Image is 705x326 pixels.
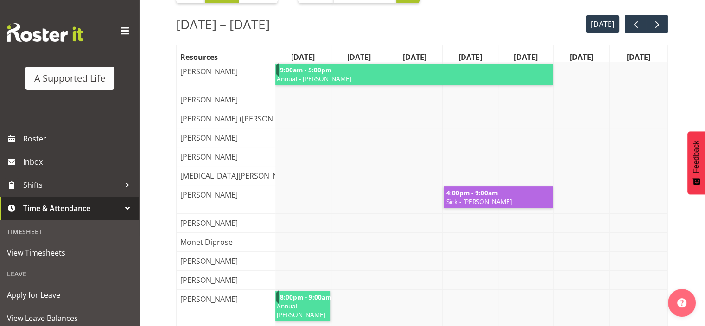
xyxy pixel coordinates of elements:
[178,132,240,143] span: [PERSON_NAME]
[176,14,270,34] h2: [DATE] – [DATE]
[178,294,240,305] span: [PERSON_NAME]
[276,301,329,319] span: Annual - [PERSON_NAME]
[2,283,137,307] a: Apply for Leave
[178,275,240,286] span: [PERSON_NAME]
[23,178,121,192] span: Shifts
[7,311,132,325] span: View Leave Balances
[2,264,137,283] div: Leave
[23,201,121,215] span: Time & Attendance
[7,246,132,260] span: View Timesheets
[178,66,240,77] span: [PERSON_NAME]
[625,15,647,34] button: prev
[687,131,705,194] button: Feedback - Show survey
[345,51,373,63] span: [DATE]
[7,23,83,42] img: Rosterit website logo
[178,113,363,124] span: [PERSON_NAME] ([PERSON_NAME]) [PERSON_NAME]
[178,94,240,105] span: [PERSON_NAME]
[23,132,134,146] span: Roster
[178,256,240,267] span: [PERSON_NAME]
[586,15,620,33] button: [DATE]
[568,51,595,63] span: [DATE]
[178,189,240,200] span: [PERSON_NAME]
[279,293,332,301] span: 8:00pm - 9:00am
[178,51,220,63] span: Resources
[445,188,499,197] span: 4:00pm - 9:00am
[178,217,240,229] span: [PERSON_NAME]
[401,51,428,63] span: [DATE]
[2,241,137,264] a: View Timesheets
[512,51,540,63] span: [DATE]
[625,51,652,63] span: [DATE]
[677,298,686,307] img: help-xxl-2.png
[178,170,298,181] span: [MEDICAL_DATA][PERSON_NAME]
[2,222,137,241] div: Timesheet
[276,74,551,83] span: Annual - [PERSON_NAME]
[178,151,240,162] span: [PERSON_NAME]
[7,288,132,302] span: Apply for Leave
[457,51,484,63] span: [DATE]
[279,65,332,74] span: 9:00am - 5:00pm
[178,237,235,248] span: Monet Diprose
[34,71,105,85] div: A Supported Life
[23,155,134,169] span: Inbox
[646,15,668,34] button: next
[692,141,700,173] span: Feedback
[445,197,551,206] span: Sick - [PERSON_NAME]
[289,51,317,63] span: [DATE]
